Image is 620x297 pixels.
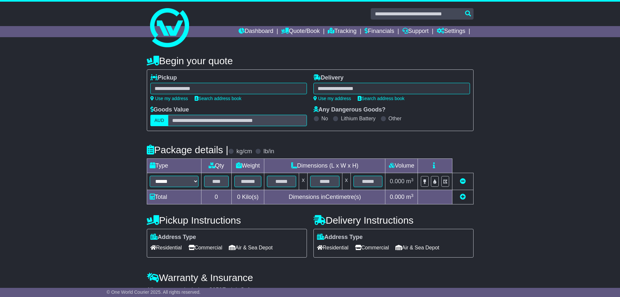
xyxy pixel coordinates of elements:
div: All our quotes include a $ FreightSafe warranty. [147,287,474,294]
span: Commercial [355,243,389,253]
sup: 3 [411,193,414,198]
label: lb/in [263,148,274,155]
a: Tracking [328,26,356,37]
a: Search address book [358,96,405,101]
td: x [299,173,308,190]
a: Financials [365,26,394,37]
td: 0 [201,190,231,204]
label: Pickup [150,74,177,82]
span: 250 [213,287,222,293]
a: Remove this item [460,178,466,185]
span: Air & Sea Depot [229,243,273,253]
label: AUD [150,115,169,126]
a: Settings [437,26,465,37]
h4: Begin your quote [147,55,474,66]
td: Dimensions in Centimetre(s) [264,190,385,204]
td: Volume [385,159,418,173]
label: Delivery [313,74,344,82]
label: No [322,115,328,122]
label: Goods Value [150,106,189,113]
label: kg/cm [236,148,252,155]
span: 0.000 [390,178,405,185]
td: Kilo(s) [231,190,264,204]
td: Total [147,190,201,204]
span: 0.000 [390,194,405,200]
h4: Package details | [147,144,228,155]
td: Weight [231,159,264,173]
h4: Warranty & Insurance [147,272,474,283]
h4: Delivery Instructions [313,215,474,226]
span: © One World Courier 2025. All rights reserved. [107,290,201,295]
td: Dimensions (L x W x H) [264,159,385,173]
label: Address Type [150,234,196,241]
td: Qty [201,159,231,173]
span: 0 [237,194,240,200]
a: Use my address [150,96,188,101]
a: Dashboard [239,26,273,37]
label: Any Dangerous Goods? [313,106,386,113]
sup: 3 [411,177,414,182]
a: Quote/Book [281,26,320,37]
label: Other [389,115,402,122]
span: Residential [317,243,349,253]
a: Support [402,26,429,37]
span: Commercial [188,243,222,253]
td: x [342,173,351,190]
span: m [406,194,414,200]
td: Type [147,159,201,173]
a: Use my address [313,96,351,101]
span: Residential [150,243,182,253]
label: Lithium Battery [341,115,376,122]
a: Search address book [195,96,241,101]
a: Add new item [460,194,466,200]
label: Address Type [317,234,363,241]
h4: Pickup Instructions [147,215,307,226]
span: Air & Sea Depot [395,243,439,253]
span: m [406,178,414,185]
